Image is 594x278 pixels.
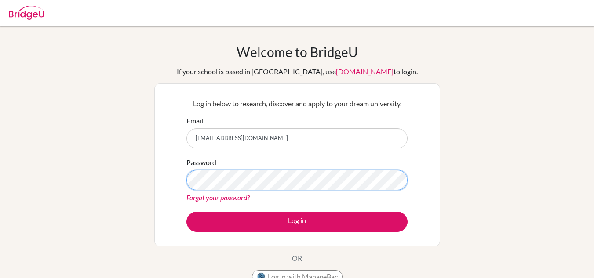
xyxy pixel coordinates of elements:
[9,6,44,20] img: Bridge-U
[186,116,203,126] label: Email
[177,66,418,77] div: If your school is based in [GEOGRAPHIC_DATA], use to login.
[336,67,394,76] a: [DOMAIN_NAME]
[292,253,302,264] p: OR
[186,193,250,202] a: Forgot your password?
[186,98,408,109] p: Log in below to research, discover and apply to your dream university.
[186,212,408,232] button: Log in
[237,44,358,60] h1: Welcome to BridgeU
[186,157,216,168] label: Password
